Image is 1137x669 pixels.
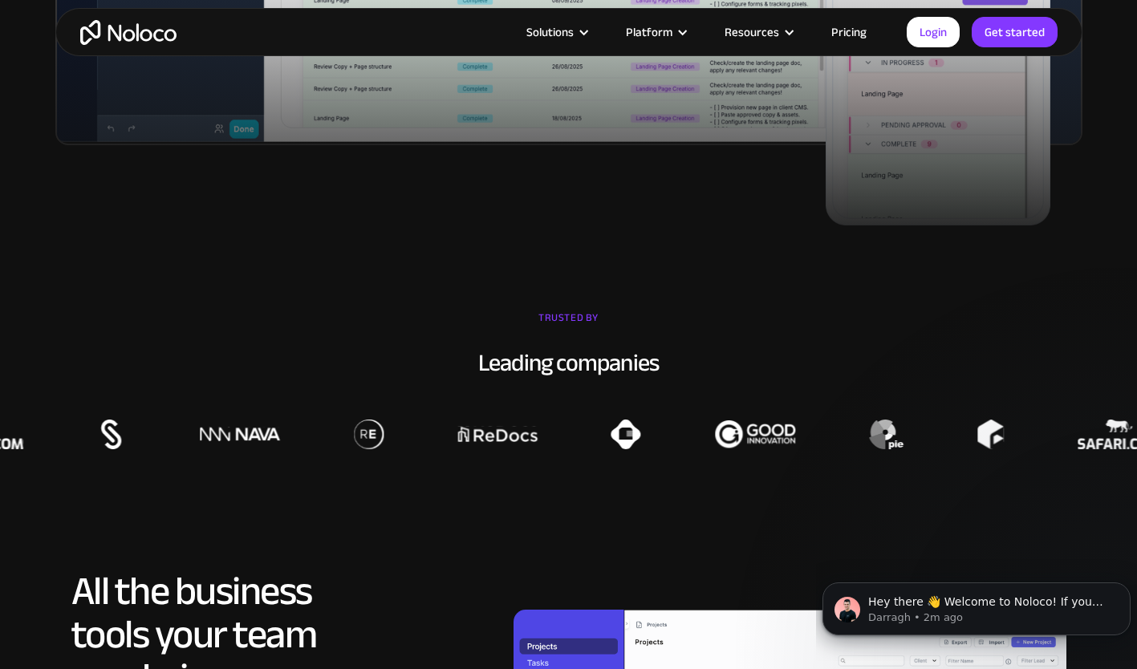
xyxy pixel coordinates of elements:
[811,22,887,43] a: Pricing
[816,549,1137,661] iframe: Intercom notifications message
[907,17,960,47] a: Login
[506,22,606,43] div: Solutions
[972,17,1058,47] a: Get started
[526,22,574,43] div: Solutions
[80,20,177,45] a: home
[606,22,705,43] div: Platform
[626,22,672,43] div: Platform
[725,22,779,43] div: Resources
[705,22,811,43] div: Resources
